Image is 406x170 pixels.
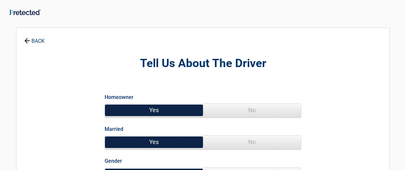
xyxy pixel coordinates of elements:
[105,104,203,117] span: Yes
[105,125,123,134] label: Married
[10,10,41,15] img: Main Logo
[203,104,301,117] span: No
[105,135,203,149] span: Yes
[203,135,301,149] span: No
[52,56,354,71] h2: Tell Us About The Driver
[105,93,133,102] label: Homeowner
[23,32,46,44] a: BACK
[105,157,122,165] label: Gender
